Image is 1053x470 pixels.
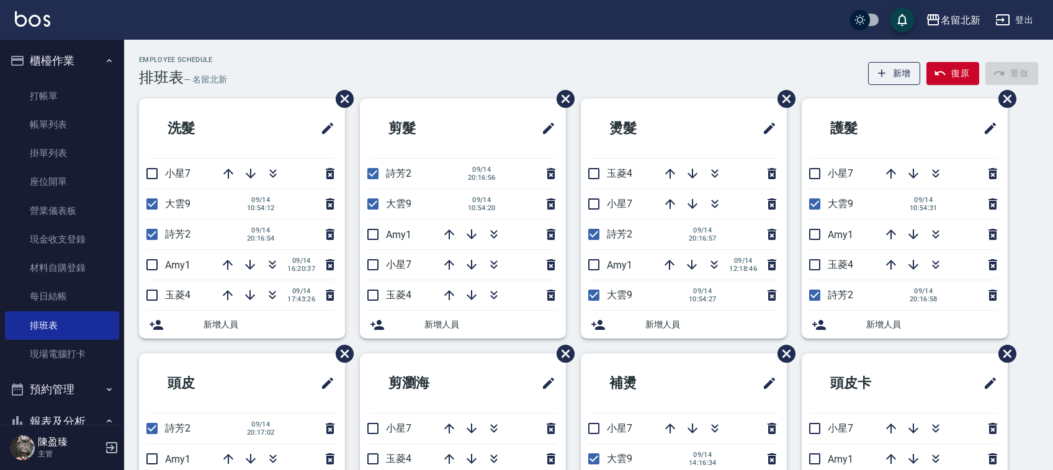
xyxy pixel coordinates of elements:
[370,106,484,151] h2: 剪髮
[828,453,853,465] span: Amy1
[326,335,356,372] span: 刪除班表
[287,287,315,295] span: 09/14
[165,198,190,210] span: 大雲9
[10,435,35,460] img: Person
[326,81,356,117] span: 刪除班表
[607,289,632,301] span: 大雲9
[5,110,119,139] a: 帳單列表
[989,81,1018,117] span: 刪除班表
[768,81,797,117] span: 刪除班表
[689,451,717,459] span: 09/14
[165,167,190,179] span: 小星7
[386,259,411,270] span: 小星7
[386,289,411,301] span: 玉菱4
[247,428,275,437] span: 20:17:02
[607,228,632,240] span: 詩芳2
[910,295,938,303] span: 20:16:58
[5,45,119,77] button: 櫃檯作業
[5,311,119,340] a: 排班表
[729,265,757,273] span: 12:18:46
[990,9,1038,32] button: 登出
[149,106,263,151] h2: 洗髮
[287,265,315,273] span: 16:20:37
[370,361,491,406] h2: 剪瀏海
[5,282,119,311] a: 每日結帳
[866,318,998,331] span: 新增人員
[5,82,119,110] a: 打帳單
[386,167,411,179] span: 詩芳2
[5,225,119,254] a: 現金收支登錄
[165,228,190,240] span: 詩芳2
[868,62,921,85] button: 新增
[802,311,1008,339] div: 新增人員
[547,81,576,117] span: 刪除班表
[607,453,632,464] span: 大雲9
[139,311,345,339] div: 新增人員
[5,340,119,368] a: 現場電腦打卡
[828,167,853,179] span: 小星7
[5,406,119,438] button: 報表及分析
[689,226,717,234] span: 09/14
[828,289,853,301] span: 詩芳2
[828,229,853,241] span: Amy1
[386,229,411,241] span: Amy1
[360,311,566,339] div: 新增人員
[607,259,632,271] span: Amy1
[689,287,717,295] span: 09/14
[547,335,576,372] span: 刪除班表
[247,204,275,212] span: 10:54:12
[828,198,853,210] span: 大雲9
[468,166,496,174] span: 09/14
[534,368,556,398] span: 修改班表的標題
[184,73,227,86] h6: — 名留北新
[591,106,705,151] h2: 燙髮
[386,453,411,464] span: 玉菱4
[313,113,335,143] span: 修改班表的標題
[812,106,926,151] h2: 護髮
[15,11,50,27] img: Logo
[139,69,184,86] h3: 排班表
[645,318,777,331] span: 新增人員
[386,422,411,434] span: 小星7
[926,62,979,85] button: 復原
[591,361,705,406] h2: 補燙
[149,361,263,406] h2: 頭皮
[689,295,717,303] span: 10:54:27
[468,174,496,182] span: 20:16:56
[890,7,915,32] button: save
[5,373,119,406] button: 預約管理
[921,7,985,33] button: 名留北新
[38,436,101,448] h5: 陳盈臻
[204,318,335,331] span: 新增人員
[5,254,119,282] a: 材料自購登錄
[910,204,938,212] span: 10:54:31
[287,295,315,303] span: 17:43:26
[468,204,496,212] span: 10:54:20
[386,198,411,210] span: 大雲9
[247,196,275,204] span: 09/14
[689,234,717,242] span: 20:16:57
[989,335,1018,372] span: 刪除班表
[534,113,556,143] span: 修改班表的標題
[247,226,275,234] span: 09/14
[975,113,998,143] span: 修改班表的標題
[165,453,190,465] span: Amy1
[828,422,853,434] span: 小星7
[607,167,632,179] span: 玉菱4
[812,361,933,406] h2: 頭皮卡
[581,311,787,339] div: 新增人員
[247,420,275,428] span: 09/14
[910,287,938,295] span: 09/14
[975,368,998,398] span: 修改班表的標題
[165,259,190,271] span: Amy1
[910,196,938,204] span: 09/14
[165,422,190,434] span: 詩芳2
[313,368,335,398] span: 修改班表的標題
[768,335,797,372] span: 刪除班表
[941,12,980,28] div: 名留北新
[287,257,315,265] span: 09/14
[468,196,496,204] span: 09/14
[5,197,119,225] a: 營業儀表板
[139,56,227,64] h2: Employee Schedule
[689,459,717,467] span: 14:16:34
